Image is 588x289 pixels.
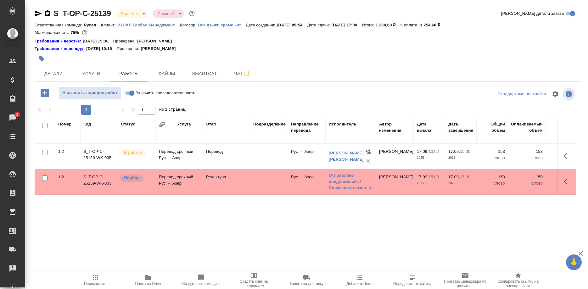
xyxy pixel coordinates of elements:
[243,70,250,77] svg: Подписаться
[141,46,180,52] p: [PERSON_NAME]
[121,121,135,127] div: Статус
[548,86,563,102] span: Настроить таблицу
[36,86,53,99] button: Добавить работу
[35,38,83,44] a: Требования к верстке:
[101,23,117,27] p: Клиент:
[188,9,196,18] button: Доп статусы указывают на важность/срочность заказа
[428,175,439,179] p: 15:00
[448,175,460,179] p: 17.09,
[80,145,118,167] td: S_T-OP-C-25139-WK-005
[152,70,182,78] span: Файлы
[206,121,216,127] div: Этап
[376,145,414,167] td: [PERSON_NAME]
[480,174,505,180] p: 150
[277,23,307,27] p: [DATE] 09:54
[58,148,77,155] div: 1.2
[448,121,473,134] div: Дата завершения
[117,23,180,27] p: РУСАЛ Глобал Менеджмент
[568,256,579,269] span: 🙏
[253,121,286,127] div: Подразделение
[480,180,505,186] p: слово
[58,174,77,180] div: 1.2
[84,23,101,27] p: Русал
[117,46,141,52] p: Проверено:
[38,70,69,78] span: Детали
[159,106,186,115] span: из 1 страниц
[120,148,153,157] div: Исполнитель выполняет работу
[153,9,184,18] div: В работе
[246,23,277,27] p: Дата создания:
[364,147,373,156] button: Назначить
[460,149,470,154] p: 15:00
[156,11,176,16] button: Срочный
[35,52,48,66] button: Добавить тэг
[329,185,373,191] a: Получено отказов: 0
[137,38,177,44] p: [PERSON_NAME]
[59,86,121,99] button: Настроить порядок работ
[35,46,86,52] a: Требования к переводу:
[376,171,414,193] td: [PERSON_NAME]
[156,171,203,193] td: Перевод срочный Рус → Азер
[58,121,72,127] div: Номер
[180,23,198,27] p: Договор:
[329,121,356,127] div: Исполнитель
[362,23,375,27] p: Итого:
[114,70,144,78] span: Работы
[288,171,326,193] td: Рус → Азер
[35,23,84,27] p: Ответственная команда:
[53,9,111,18] a: S_T-OP-C-25139
[511,180,543,186] p: слово
[428,149,439,154] p: 10:02
[113,38,137,44] p: Проверено:
[501,10,564,17] span: [PERSON_NAME] детали заказа
[119,11,140,16] button: В работе
[329,151,364,162] a: [PERSON_NAME] [PERSON_NAME]
[549,155,574,161] p: RUB
[329,172,373,185] a: Отправлено предложений: 2
[400,23,420,27] p: К оплате:
[417,175,428,179] p: 17.09,
[189,70,220,78] span: Smartcat
[417,180,442,186] p: 2025
[80,171,118,193] td: S_T-OP-C-25139-WK-003
[560,148,575,164] button: Здесь прячутся важные кнопки
[364,156,373,166] button: Удалить
[70,30,80,35] p: 75%
[480,148,505,155] p: 153
[420,23,445,27] p: 1 254,60 ₽
[206,174,247,180] p: Редактура
[376,23,400,27] p: 1 254,60 ₽
[288,145,326,167] td: Рус → Азер
[206,148,247,155] p: Перевод
[81,29,89,37] button: 266.22 RUB;
[448,155,473,161] p: 2025
[177,121,191,127] div: Услуга
[76,70,106,78] span: Услуги
[291,121,322,134] div: Направление перевода
[227,69,257,77] span: Чат
[120,174,153,182] div: Можно подбирать исполнителей
[417,155,442,161] p: 2025
[386,271,439,289] button: Чтобы определение сработало, загрузи исходные файлы на странице "файлы" и привяжи проект в SmartCat
[448,180,473,186] p: 2025
[307,23,331,27] p: Дата сдачи:
[62,89,118,97] span: Настроить порядок работ
[417,149,428,154] p: 17.09,
[198,23,246,27] p: Все языки кроме кит
[417,121,442,134] div: Дата начала
[159,121,165,128] button: Сгруппировать
[511,155,543,161] p: слово
[124,149,142,156] p: В работе
[460,175,470,179] p: 17:00
[12,111,22,118] span: 1
[566,254,582,270] button: 🙏
[511,148,543,155] p: 153
[549,148,574,155] p: 1,74
[480,155,505,161] p: слово
[156,145,203,167] td: Перевод срочный Рус → Азер
[117,22,180,27] a: РУСАЛ Глобал Менеджмент
[560,174,575,189] button: Здесь прячутся важные кнопки
[496,89,548,99] div: split button
[2,110,24,125] a: 1
[35,10,42,17] button: Скопировать ссылку для ЯМессенджера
